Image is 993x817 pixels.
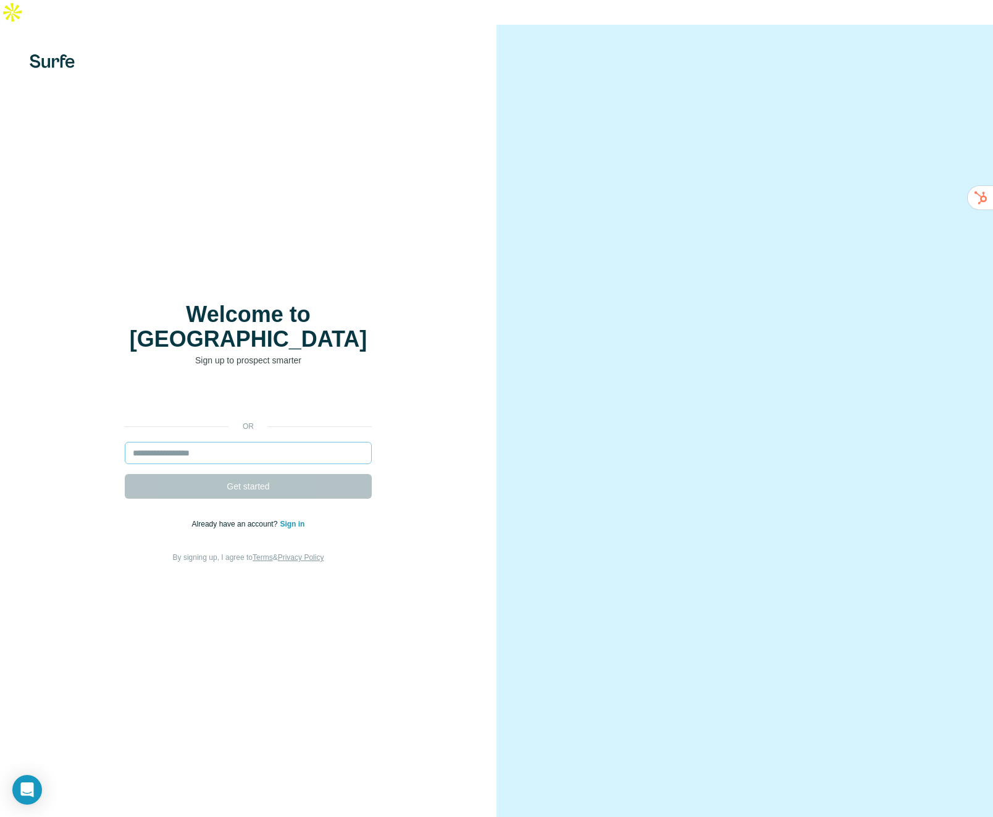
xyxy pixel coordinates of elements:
span: Already have an account? [192,520,280,528]
span: By signing up, I agree to & [173,553,324,562]
a: Privacy Policy [278,553,324,562]
iframe: Sign in with Google Button [119,385,378,412]
img: Surfe's logo [30,54,75,68]
a: Terms [253,553,273,562]
h1: Welcome to [GEOGRAPHIC_DATA] [125,302,372,352]
p: or [228,421,268,432]
a: Sign in [280,520,304,528]
div: Open Intercom Messenger [12,775,42,805]
p: Sign up to prospect smarter [125,354,372,366]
